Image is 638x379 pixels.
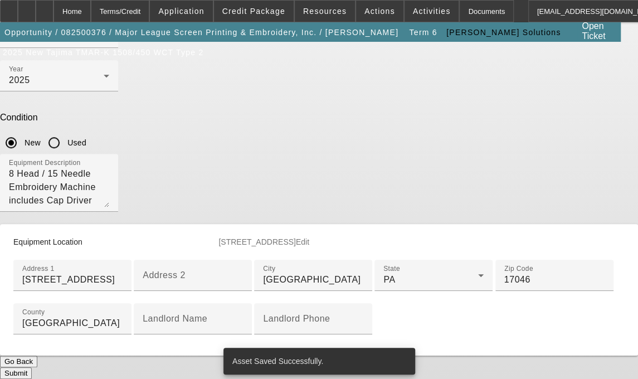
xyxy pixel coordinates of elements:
label: New [22,137,41,148]
span: Application [158,7,204,16]
span: Actions [364,7,395,16]
mat-label: State [383,265,400,272]
button: Actions [356,1,403,22]
mat-label: Equipment Description [9,159,81,166]
mat-label: Address 1 [22,265,54,272]
mat-label: Landlord Phone [263,314,330,323]
mat-label: Zip Code [504,265,533,272]
span: 2025 New Tajima TMAR-K 1508/450 WCT Type 2 [3,48,203,57]
span: Edit [296,237,309,246]
button: Application [150,1,212,22]
span: Equipment Location [13,237,82,246]
span: Term 6 [409,28,437,37]
button: Credit Package [214,1,294,22]
mat-label: City [263,265,275,272]
div: Asset Saved Successfully. [223,348,411,375]
button: [PERSON_NAME] Solutions [444,22,563,42]
a: Open Ticket [577,17,620,46]
button: Term 6 [406,22,441,42]
span: [STREET_ADDRESS] [218,237,295,246]
mat-label: Address 2 [143,270,186,280]
span: 2025 [9,75,30,85]
mat-label: Year [9,65,23,72]
button: Activities [405,1,459,22]
span: Resources [303,7,347,16]
span: Opportunity / 082500376 / Major League Screen Printing & Embroidery, Inc. / [PERSON_NAME] [4,28,398,37]
mat-label: County [22,308,45,315]
mat-label: Landlord Name [143,314,207,323]
span: Activities [413,7,451,16]
label: Used [65,137,86,148]
span: PA [383,275,395,284]
span: [PERSON_NAME] Solutions [446,28,561,37]
span: Credit Package [222,7,285,16]
button: Resources [295,1,355,22]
